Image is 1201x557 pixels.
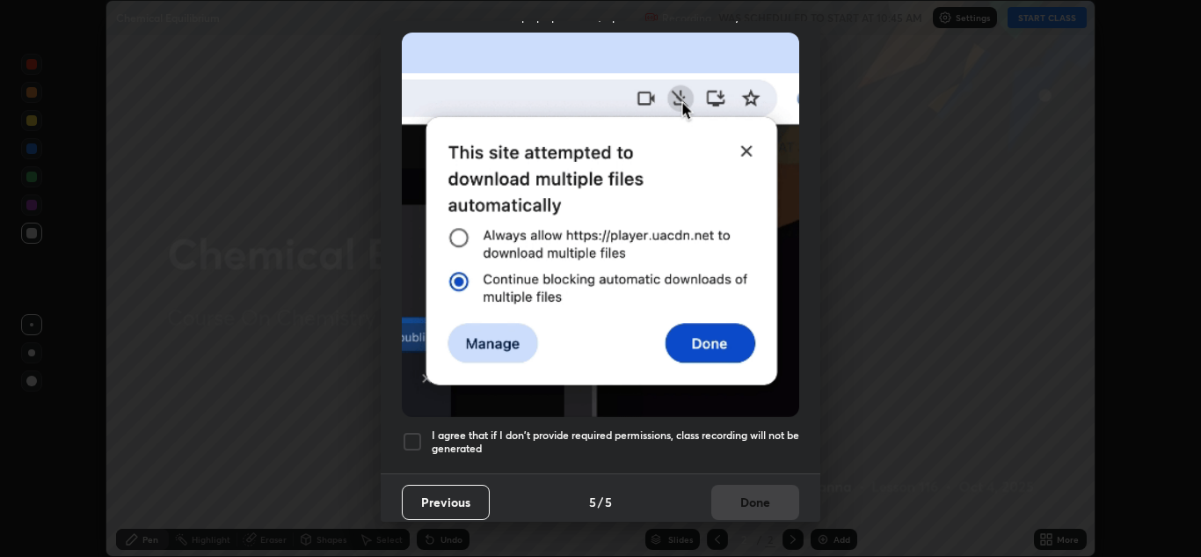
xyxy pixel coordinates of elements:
button: Previous [402,485,490,520]
h4: 5 [589,493,596,511]
h4: / [598,493,603,511]
h5: I agree that if I don't provide required permissions, class recording will not be generated [432,429,799,456]
h4: 5 [605,493,612,511]
img: downloads-permission-blocked.gif [402,33,799,417]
